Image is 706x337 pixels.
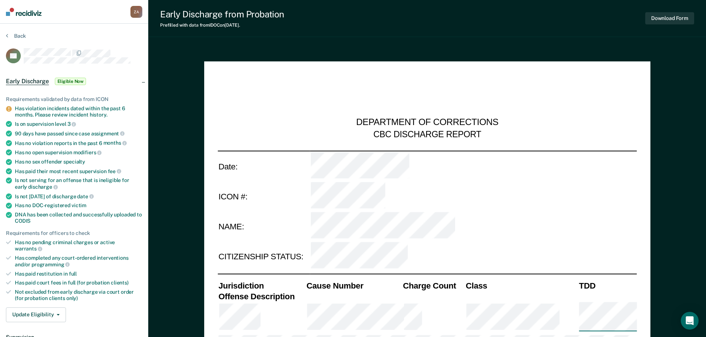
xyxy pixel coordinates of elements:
span: programming [32,262,70,267]
div: Not excluded from early discharge via court order (for probation clients [15,289,142,301]
div: Prefilled with data from IDOC on [DATE] . [160,23,284,28]
td: ICON #: [218,181,310,212]
span: modifiers [73,149,102,155]
div: Has paid court fees in full (for probation [15,280,142,286]
span: Eligible Now [55,78,86,85]
span: only) [66,295,78,301]
div: Requirements validated by data from ICON [6,96,142,102]
th: Class [465,280,578,291]
button: Update Eligibility [6,307,66,322]
button: Download Form [645,12,694,24]
span: assignment [91,131,125,137]
th: Jurisdiction [218,280,306,291]
div: Has completed any court-ordered interventions and/or [15,255,142,267]
div: DEPARTMENT OF CORRECTIONS [356,117,498,129]
div: Has no sex offender [15,159,142,165]
div: Open Intercom Messenger [681,312,699,330]
div: DNA has been collected and successfully uploaded to [15,212,142,224]
div: Has violation incidents dated within the past 6 months. Please review incident history. [15,105,142,118]
span: discharge [28,184,58,190]
th: TDD [578,280,637,291]
th: Charge Count [402,280,465,291]
div: Has no violation reports in the past 6 [15,140,142,146]
td: CITIZENSHIP STATUS: [218,242,310,272]
div: Requirements for officers to check [6,230,142,236]
div: Has no DOC-registered [15,202,142,209]
td: NAME: [218,212,310,242]
div: Has no pending criminal charges or active [15,239,142,252]
td: Date: [218,151,310,181]
span: victim [72,202,86,208]
span: date [77,193,93,199]
div: Z A [130,6,142,18]
span: 3 [67,121,76,127]
div: Early Discharge from Probation [160,9,284,20]
span: Early Discharge [6,78,49,85]
span: specialty [63,159,85,165]
div: Is not [DATE] of discharge [15,193,142,200]
th: Cause Number [305,280,402,291]
span: full [69,271,77,277]
div: Is not serving for an offense that is ineligible for early [15,177,142,190]
span: clients) [111,280,129,286]
div: Has paid restitution in [15,271,142,277]
div: Has paid their most recent supervision [15,168,142,175]
span: warrants [15,246,42,252]
img: Recidiviz [6,8,42,16]
div: Has no open supervision [15,149,142,156]
div: Is on supervision level [15,121,142,127]
span: CODIS [15,218,30,224]
span: months [103,140,127,146]
button: ZA [130,6,142,18]
div: 90 days have passed since case [15,130,142,137]
span: fee [108,168,121,174]
div: CBC DISCHARGE REPORT [373,129,481,140]
th: Offense Description [218,291,306,301]
button: Back [6,33,26,39]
